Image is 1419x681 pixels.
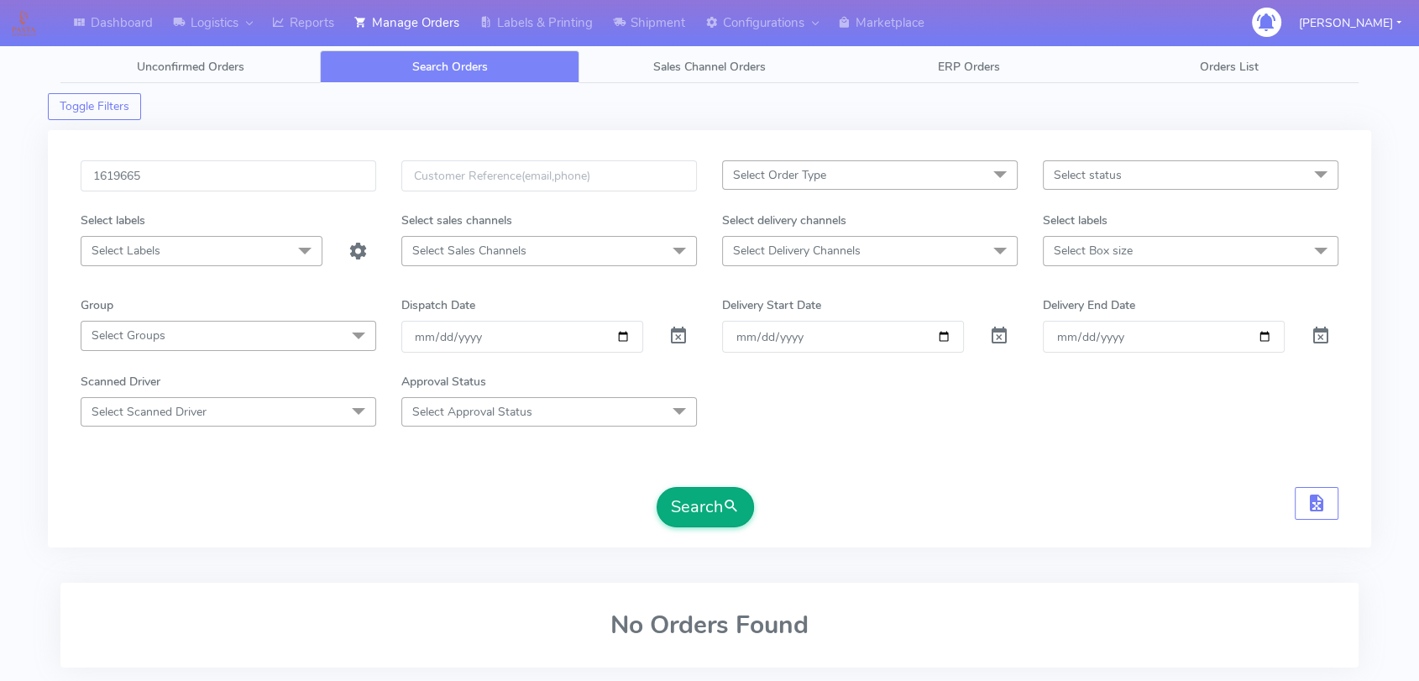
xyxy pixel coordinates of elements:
[81,160,376,191] input: Order Id
[412,404,532,420] span: Select Approval Status
[1043,212,1107,229] label: Select labels
[401,212,512,229] label: Select sales channels
[412,243,526,259] span: Select Sales Channels
[653,59,766,75] span: Sales Channel Orders
[1286,6,1414,40] button: [PERSON_NAME]
[657,487,754,527] button: Search
[401,296,475,314] label: Dispatch Date
[401,160,697,191] input: Customer Reference(email,phone)
[1199,59,1258,75] span: Orders List
[81,611,1338,639] h2: No Orders Found
[722,296,821,314] label: Delivery Start Date
[92,327,165,343] span: Select Groups
[733,167,826,183] span: Select Order Type
[92,243,160,259] span: Select Labels
[60,50,1359,83] ul: Tabs
[401,373,486,390] label: Approval Status
[48,93,141,120] button: Toggle Filters
[1054,243,1133,259] span: Select Box size
[412,59,488,75] span: Search Orders
[81,296,113,314] label: Group
[722,212,846,229] label: Select delivery channels
[938,59,1000,75] span: ERP Orders
[81,212,145,229] label: Select labels
[733,243,861,259] span: Select Delivery Channels
[137,59,244,75] span: Unconfirmed Orders
[81,373,160,390] label: Scanned Driver
[92,404,207,420] span: Select Scanned Driver
[1043,296,1135,314] label: Delivery End Date
[1054,167,1122,183] span: Select status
